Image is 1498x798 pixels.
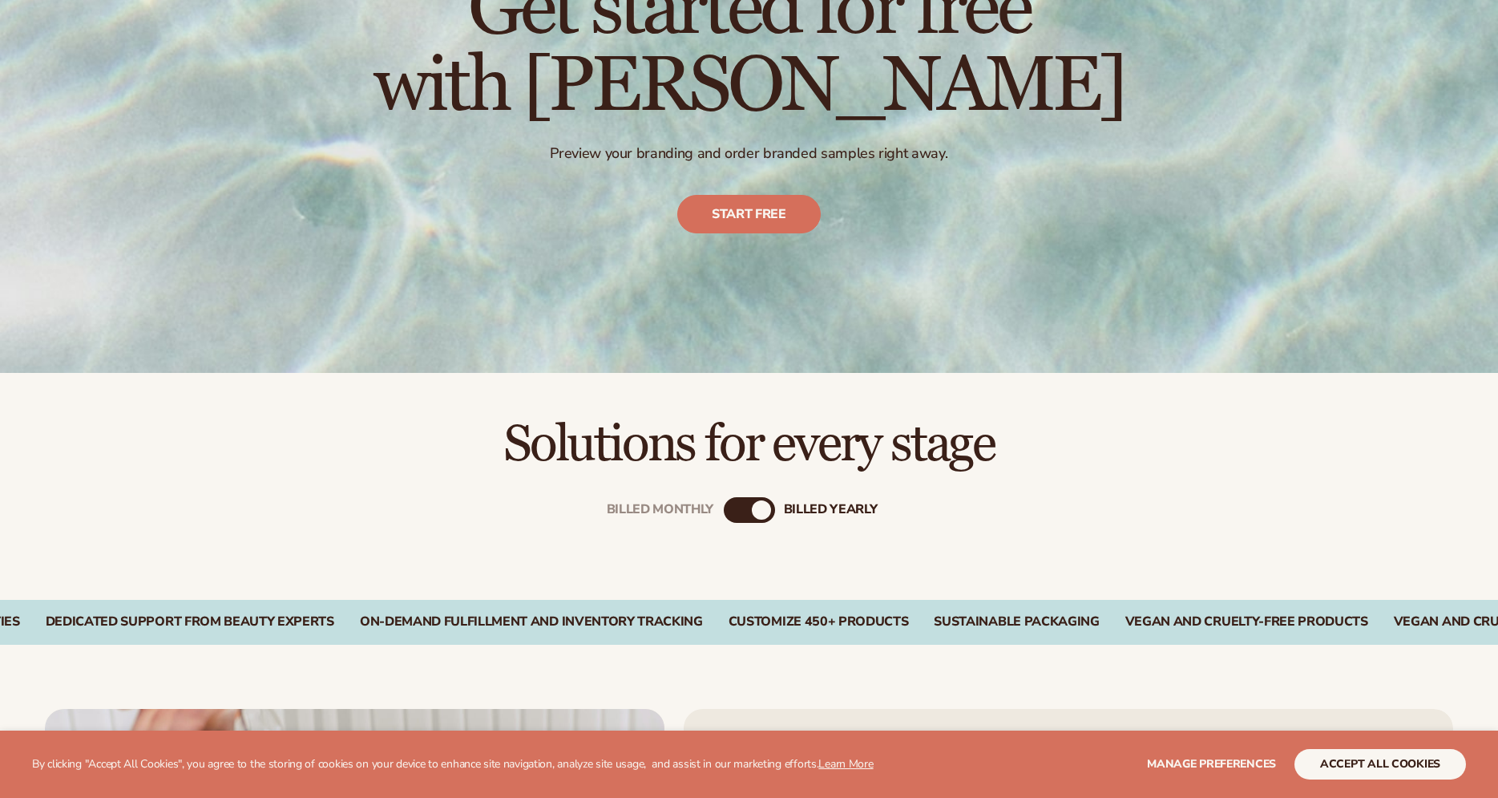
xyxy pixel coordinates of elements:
div: CUSTOMIZE 450+ PRODUCTS [729,614,909,630]
div: billed Yearly [784,502,878,517]
button: accept all cookies [1294,749,1466,780]
h2: Solutions for every stage [45,418,1453,472]
div: VEGAN AND CRUELTY-FREE PRODUCTS [1125,614,1368,630]
p: Preview your branding and order branded samples right away. [373,144,1125,163]
div: On-Demand Fulfillment and Inventory Tracking [360,614,703,630]
a: Learn More [818,756,873,772]
button: Manage preferences [1147,749,1276,780]
div: Billed Monthly [607,502,714,517]
p: By clicking "Accept All Cookies", you agree to the storing of cookies on your device to enhance s... [32,758,874,772]
div: SUSTAINABLE PACKAGING [934,614,1099,630]
div: Dedicated Support From Beauty Experts [46,614,334,630]
a: Start free [677,196,821,234]
span: Manage preferences [1147,756,1276,772]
